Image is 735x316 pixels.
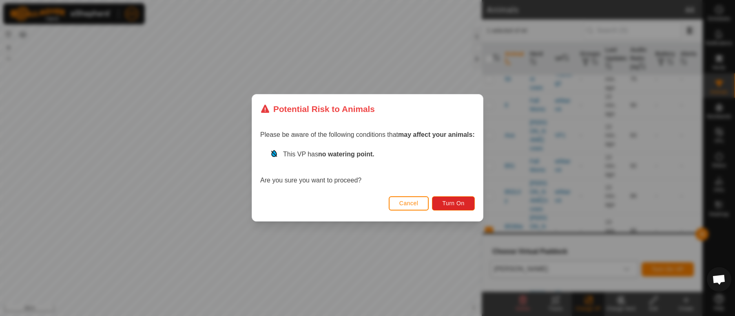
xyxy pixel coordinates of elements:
span: This VP has [283,151,374,158]
strong: may affect your animals: [398,132,475,138]
span: Turn On [443,200,465,207]
strong: no watering point. [318,151,374,158]
div: Are you sure you want to proceed? [260,150,475,186]
button: Turn On [432,196,475,211]
button: Cancel [389,196,429,211]
div: Open chat [707,267,731,292]
span: Please be aware of the following conditions that [260,132,475,138]
span: Cancel [399,200,418,207]
div: Potential Risk to Animals [260,103,375,115]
